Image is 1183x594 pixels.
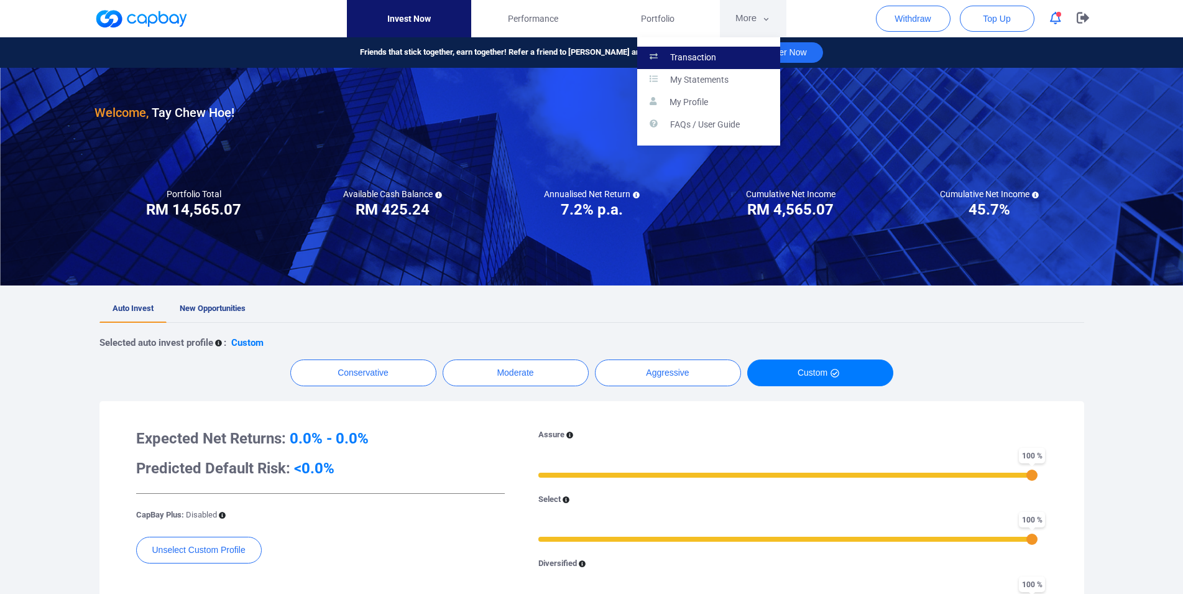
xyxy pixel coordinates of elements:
p: My Profile [670,97,708,108]
a: Transaction [637,47,780,69]
a: My Statements [637,69,780,91]
p: FAQs / User Guide [670,119,740,131]
p: My Statements [670,75,729,86]
p: Transaction [670,52,716,63]
a: FAQs / User Guide [637,114,780,136]
a: My Profile [637,91,780,114]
